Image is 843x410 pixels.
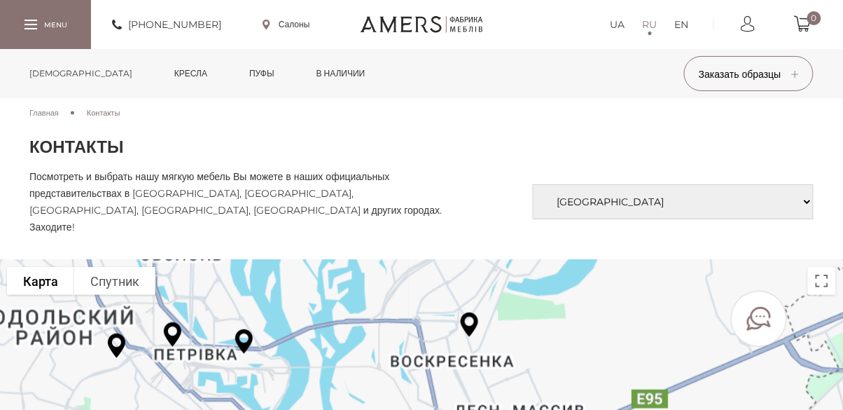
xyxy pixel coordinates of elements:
a: [DEMOGRAPHIC_DATA] [19,49,143,98]
button: Показать спутниковую карту [74,267,155,295]
button: Включить полноэкранный режим [808,267,836,295]
a: в наличии [306,49,376,98]
a: Кресла [164,49,218,98]
a: RU [643,16,657,33]
button: Показать карту с названиями объектов [7,267,74,295]
h1: Контакты [29,137,814,158]
a: Пуфы [239,49,285,98]
button: Заказать образцы [684,56,814,91]
a: EN [675,16,689,33]
span: 0 [807,11,821,25]
a: UA [611,16,625,33]
span: Главная [29,108,59,118]
a: [PHONE_NUMBER] [112,16,221,33]
p: Посмотреть и выбрать нашу мягкую мебель Вы можете в наших официальных представительствах в [GEOGR... [29,168,461,235]
a: Главная [29,107,59,119]
a: Салоны [263,18,310,31]
span: Заказать образцы [699,68,799,81]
